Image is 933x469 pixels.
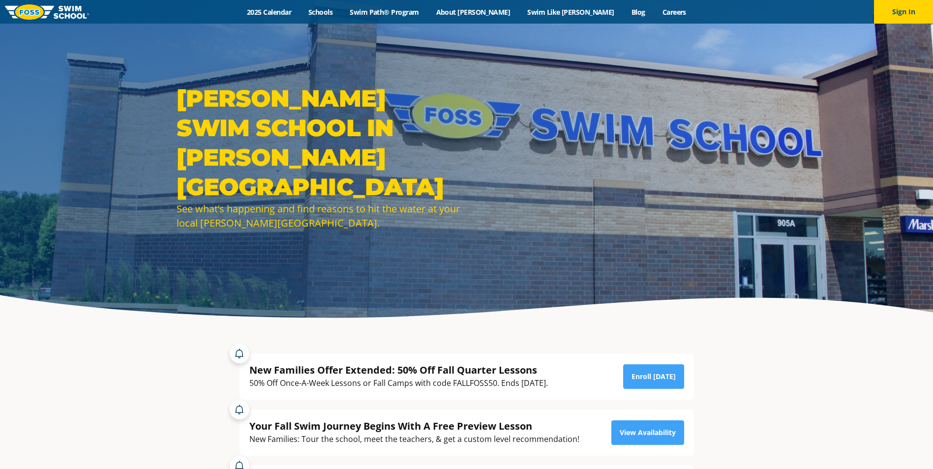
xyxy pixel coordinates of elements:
[177,202,462,230] div: See what’s happening and find reasons to hit the water at your local [PERSON_NAME][GEOGRAPHIC_DATA].
[623,7,654,17] a: Blog
[611,420,684,445] a: View Availability
[249,433,579,446] div: New Families: Tour the school, meet the teachers, & get a custom level recommendation!
[239,7,300,17] a: 2025 Calendar
[5,4,89,20] img: FOSS Swim School Logo
[249,363,548,377] div: New Families Offer Extended: 50% Off Fall Quarter Lessons
[623,364,684,389] a: Enroll [DATE]
[427,7,519,17] a: About [PERSON_NAME]
[177,84,462,202] h1: [PERSON_NAME] Swim School in [PERSON_NAME][GEOGRAPHIC_DATA]
[654,7,694,17] a: Careers
[519,7,623,17] a: Swim Like [PERSON_NAME]
[249,419,579,433] div: Your Fall Swim Journey Begins With A Free Preview Lesson
[249,377,548,390] div: 50% Off Once-A-Week Lessons or Fall Camps with code FALLFOSS50. Ends [DATE].
[300,7,341,17] a: Schools
[341,7,427,17] a: Swim Path® Program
